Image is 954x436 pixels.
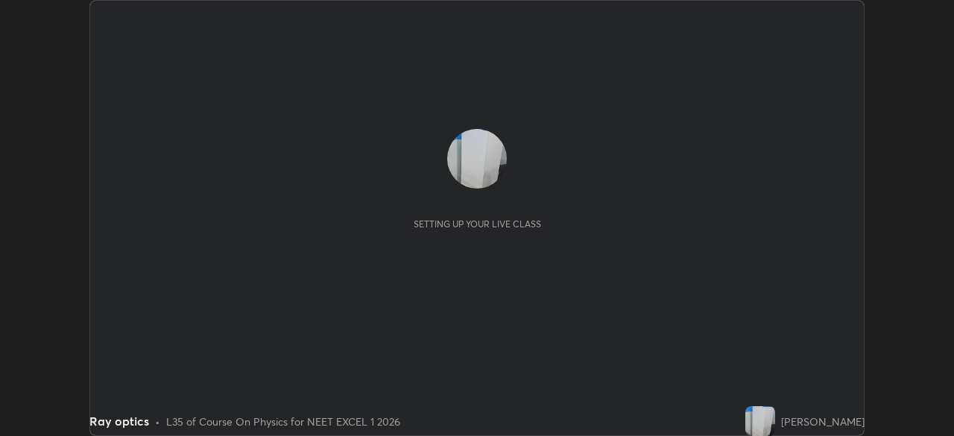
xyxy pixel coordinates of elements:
div: L35 of Course On Physics for NEET EXCEL 1 2026 [166,414,400,429]
img: d21b9cef1397427589dad431d01d2c4e.jpg [745,406,775,436]
div: Ray optics [89,412,149,430]
div: [PERSON_NAME] [781,414,865,429]
div: Setting up your live class [414,218,541,230]
div: • [155,414,160,429]
img: d21b9cef1397427589dad431d01d2c4e.jpg [447,129,507,189]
